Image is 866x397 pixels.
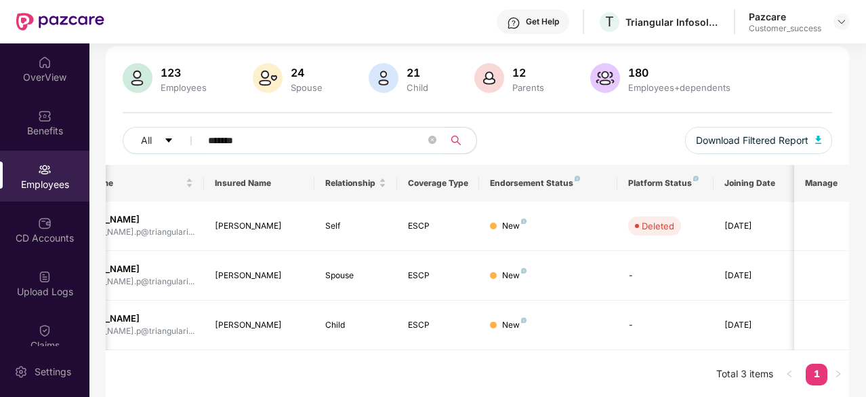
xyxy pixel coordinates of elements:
a: 1 [806,364,827,384]
img: svg+xml;base64,PHN2ZyBpZD0iQmVuZWZpdHMiIHhtbG5zPSJodHRwOi8vd3d3LnczLm9yZy8yMDAwL3N2ZyIgd2lkdGg9Ij... [38,109,51,123]
span: T [605,14,614,30]
img: svg+xml;base64,PHN2ZyB4bWxucz0iaHR0cDovL3d3dy53My5vcmcvMjAwMC9zdmciIHhtbG5zOnhsaW5rPSJodHRwOi8vd3... [123,63,152,93]
div: Spouse [288,82,325,93]
img: svg+xml;base64,PHN2ZyBpZD0iSG9tZSIgeG1sbnM9Imh0dHA6Ly93d3cudzMub3JnLzIwMDAvc3ZnIiB3aWR0aD0iMjAiIG... [38,56,51,69]
div: 180 [625,66,733,79]
img: svg+xml;base64,PHN2ZyB4bWxucz0iaHR0cDovL3d3dy53My5vcmcvMjAwMC9zdmciIHdpZHRoPSI4IiBoZWlnaHQ9IjgiIH... [693,176,699,181]
img: svg+xml;base64,PHN2ZyB4bWxucz0iaHR0cDovL3d3dy53My5vcmcvMjAwMC9zdmciIHhtbG5zOnhsaW5rPSJodHRwOi8vd3... [369,63,398,93]
div: 24 [288,66,325,79]
td: - [617,301,714,350]
span: Download Filtered Report [696,133,808,148]
div: Spouse [325,269,386,282]
div: [PERSON_NAME].p@triangulari... [67,226,194,239]
div: Get Help [526,16,559,27]
th: Employee Name [39,165,204,202]
img: New Pazcare Logo [16,13,104,31]
img: svg+xml;base64,PHN2ZyB4bWxucz0iaHR0cDovL3d3dy53My5vcmcvMjAwMC9zdmciIHhtbG5zOnhsaW5rPSJodHRwOi8vd3... [590,63,620,93]
button: left [779,364,800,385]
th: Joining Date [714,165,796,202]
div: [PERSON_NAME] [67,213,194,226]
div: New [502,319,527,332]
div: [PERSON_NAME].p@triangulari... [67,276,194,288]
img: svg+xml;base64,PHN2ZyB4bWxucz0iaHR0cDovL3d3dy53My5vcmcvMjAwMC9zdmciIHdpZHRoPSI4IiBoZWlnaHQ9IjgiIH... [521,268,527,273]
div: Child [404,82,431,93]
div: [DATE] [724,220,785,233]
img: svg+xml;base64,PHN2ZyBpZD0iU2V0dGluZy0yMHgyMCIgeG1sbnM9Imh0dHA6Ly93d3cudzMub3JnLzIwMDAvc3ZnIiB3aW... [14,365,28,379]
div: [PERSON_NAME] [215,319,304,332]
li: 1 [806,364,827,385]
div: Endorsement Status [490,178,606,189]
th: Coverage Type [397,165,480,202]
img: svg+xml;base64,PHN2ZyBpZD0iVXBsb2FkX0xvZ3MiIGRhdGEtbmFtZT0iVXBsb2FkIExvZ3MiIHhtbG5zPSJodHRwOi8vd3... [38,270,51,284]
div: [PERSON_NAME] [215,269,304,282]
img: svg+xml;base64,PHN2ZyB4bWxucz0iaHR0cDovL3d3dy53My5vcmcvMjAwMC9zdmciIHhtbG5zOnhsaW5rPSJodHRwOi8vd3... [815,136,822,144]
button: right [827,364,849,385]
img: svg+xml;base64,PHN2ZyBpZD0iQ0RfQWNjb3VudHMiIGRhdGEtbmFtZT0iQ0QgQWNjb3VudHMiIHhtbG5zPSJodHRwOi8vd3... [38,216,51,230]
div: Platform Status [628,178,703,189]
span: Relationship [325,178,376,189]
div: Self [325,220,386,233]
span: search [443,135,470,146]
img: svg+xml;base64,PHN2ZyB4bWxucz0iaHR0cDovL3d3dy53My5vcmcvMjAwMC9zdmciIHdpZHRoPSI4IiBoZWlnaHQ9IjgiIH... [521,219,527,224]
div: [DATE] [724,319,785,332]
div: 123 [158,66,209,79]
div: [PERSON_NAME].p@triangulari... [67,325,194,338]
span: left [785,370,793,378]
div: Employees+dependents [625,82,733,93]
th: Insured Name [204,165,314,202]
span: close-circle [428,134,436,147]
div: Customer_success [749,23,821,34]
div: 12 [510,66,547,79]
div: ESCP [408,220,469,233]
div: [DATE] [724,269,785,282]
img: svg+xml;base64,PHN2ZyB4bWxucz0iaHR0cDovL3d3dy53My5vcmcvMjAwMC9zdmciIHdpZHRoPSI4IiBoZWlnaHQ9IjgiIH... [575,176,580,181]
span: close-circle [428,136,436,144]
div: New [502,220,527,233]
div: Employees [158,82,209,93]
img: svg+xml;base64,PHN2ZyB4bWxucz0iaHR0cDovL3d3dy53My5vcmcvMjAwMC9zdmciIHhtbG5zOnhsaW5rPSJodHRwOi8vd3... [474,63,504,93]
div: ESCP [408,269,469,282]
span: right [834,370,842,378]
img: svg+xml;base64,PHN2ZyB4bWxucz0iaHR0cDovL3d3dy53My5vcmcvMjAwMC9zdmciIHhtbG5zOnhsaW5rPSJodHRwOi8vd3... [253,63,283,93]
div: Triangular Infosolutions Private Limited [625,16,720,29]
div: [PERSON_NAME] [67,312,194,325]
div: New [502,269,527,282]
span: caret-down [164,136,173,147]
button: Allcaret-down [123,127,205,154]
span: Employee Name [49,178,183,189]
th: Manage [794,165,849,202]
span: All [141,133,152,148]
img: svg+xml;base64,PHN2ZyB4bWxucz0iaHR0cDovL3d3dy53My5vcmcvMjAwMC9zdmciIHdpZHRoPSI4IiBoZWlnaHQ9IjgiIH... [521,318,527,323]
div: Pazcare [749,10,821,23]
button: Download Filtered Report [685,127,833,154]
button: search [443,127,477,154]
img: svg+xml;base64,PHN2ZyBpZD0iRW1wbG95ZWVzIiB4bWxucz0iaHR0cDovL3d3dy53My5vcmcvMjAwMC9zdmciIHdpZHRoPS... [38,163,51,176]
li: Previous Page [779,364,800,385]
div: Settings [30,365,75,379]
img: svg+xml;base64,PHN2ZyBpZD0iQ2xhaW0iIHhtbG5zPSJodHRwOi8vd3d3LnczLm9yZy8yMDAwL3N2ZyIgd2lkdGg9IjIwIi... [38,324,51,337]
li: Next Page [827,364,849,385]
div: Child [325,319,386,332]
div: ESCP [408,319,469,332]
img: svg+xml;base64,PHN2ZyBpZD0iRHJvcGRvd24tMzJ4MzIiIHhtbG5zPSJodHRwOi8vd3d3LnczLm9yZy8yMDAwL3N2ZyIgd2... [836,16,847,27]
td: - [617,251,714,301]
li: Total 3 items [716,364,773,385]
div: Deleted [642,219,674,233]
th: Relationship [314,165,397,202]
div: Parents [510,82,547,93]
div: [PERSON_NAME] [215,220,304,233]
div: 21 [404,66,431,79]
img: svg+xml;base64,PHN2ZyBpZD0iSGVscC0zMngzMiIgeG1sbnM9Imh0dHA6Ly93d3cudzMub3JnLzIwMDAvc3ZnIiB3aWR0aD... [507,16,520,30]
div: [PERSON_NAME] [67,263,194,276]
